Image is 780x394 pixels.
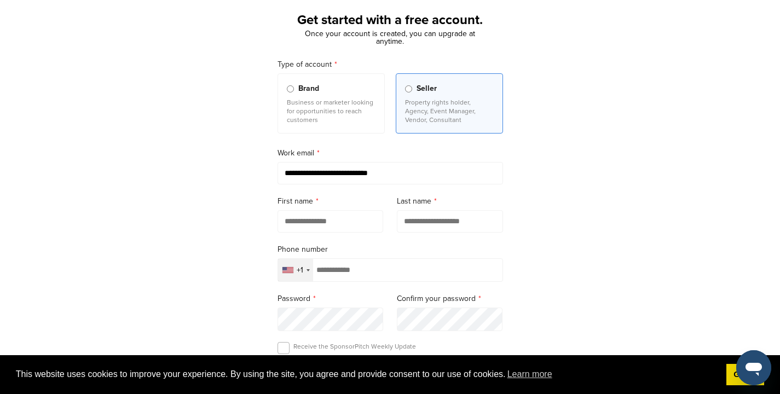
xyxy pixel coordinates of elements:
input: Brand Business or marketer looking for opportunities to reach customers [287,85,294,92]
label: First name [278,195,384,207]
p: Property rights holder, Agency, Event Manager, Vendor, Consultant [405,98,494,124]
label: Password [278,293,384,305]
span: This website uses cookies to improve your experience. By using the site, you agree and provide co... [16,366,718,383]
span: Seller [417,83,437,95]
iframe: Button to launch messaging window [736,350,771,385]
div: +1 [297,266,303,274]
div: Selected country [278,259,313,281]
h1: Get started with a free account. [264,10,516,30]
p: Business or marketer looking for opportunities to reach customers [287,98,375,124]
a: learn more about cookies [506,366,554,383]
label: Type of account [278,59,503,71]
label: Phone number [278,244,503,256]
label: Last name [397,195,503,207]
p: Receive the SponsorPitch Weekly Update [293,342,416,351]
input: Seller Property rights holder, Agency, Event Manager, Vendor, Consultant [405,85,412,92]
label: Work email [278,147,503,159]
a: dismiss cookie message [726,364,764,386]
span: Brand [298,83,319,95]
label: Confirm your password [397,293,503,305]
span: Once your account is created, you can upgrade at anytime. [305,29,475,46]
